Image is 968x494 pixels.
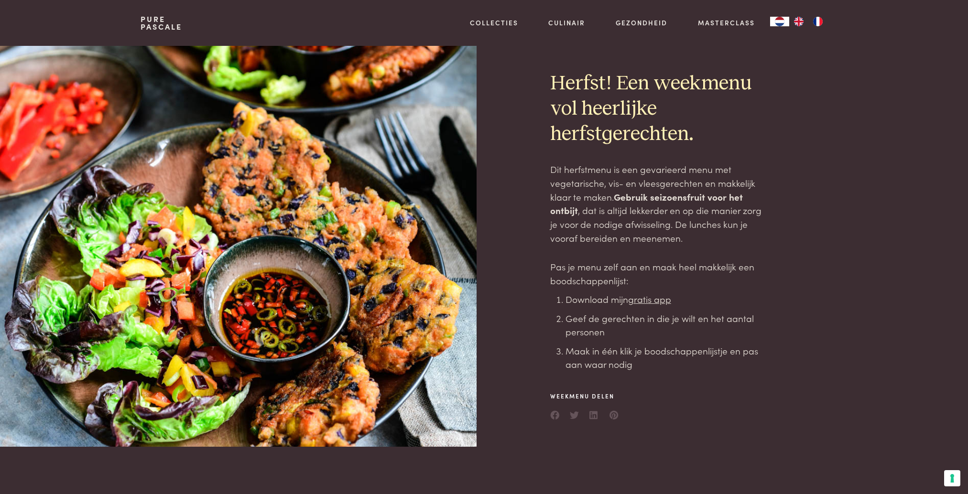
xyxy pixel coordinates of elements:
[566,292,769,306] li: Download mijn
[550,260,769,287] p: Pas je menu zelf aan en maak heel makkelijk een boodschappenlijst:
[789,17,808,26] a: EN
[628,292,671,305] a: gratis app
[550,190,743,217] strong: Gebruik seizoensfruit voor het ontbijt
[141,15,182,31] a: PurePascale
[770,17,827,26] aside: Language selected: Nederlands
[550,162,769,245] p: Dit herfstmenu is een gevarieerd menu met vegetarische, vis- en vleesgerechten en makkelijk klaar...
[944,470,960,486] button: Uw voorkeuren voor toestemming voor trackingtechnologieën
[770,17,789,26] div: Language
[470,18,518,28] a: Collecties
[616,18,667,28] a: Gezondheid
[770,17,789,26] a: NL
[789,17,827,26] ul: Language list
[550,71,769,147] h2: Herfst! Een weekmenu vol heerlijke herfstgerechten.
[548,18,585,28] a: Culinair
[566,344,769,371] li: Maak in één klik je boodschappenlijstje en pas aan waar nodig
[698,18,755,28] a: Masterclass
[566,311,769,339] li: Geef de gerechten in die je wilt en het aantal personen
[550,392,619,400] span: Weekmenu delen
[808,17,827,26] a: FR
